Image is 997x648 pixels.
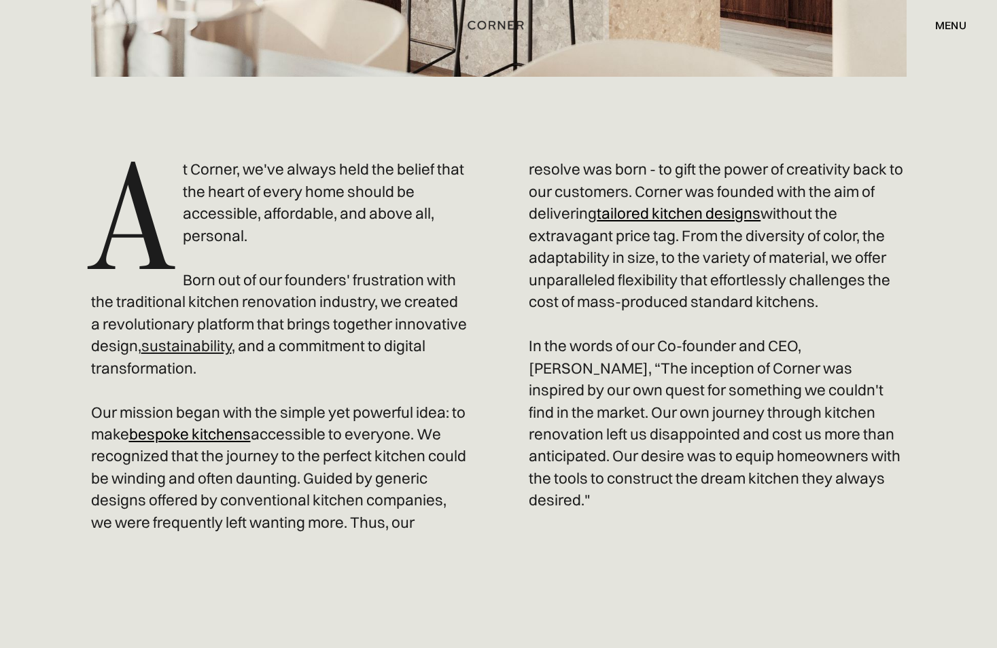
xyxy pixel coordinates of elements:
div: menu [935,20,966,31]
p: t Corner, we've always held the belief that the heart of every home should be accessible, afforda... [91,158,907,533]
span: A [91,158,183,271]
div: menu [922,14,966,37]
a: sustainability [141,336,232,355]
a: home [450,16,547,34]
a: bespoke kitchens [129,425,251,444]
a: tailored kitchen designs [597,204,760,223]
